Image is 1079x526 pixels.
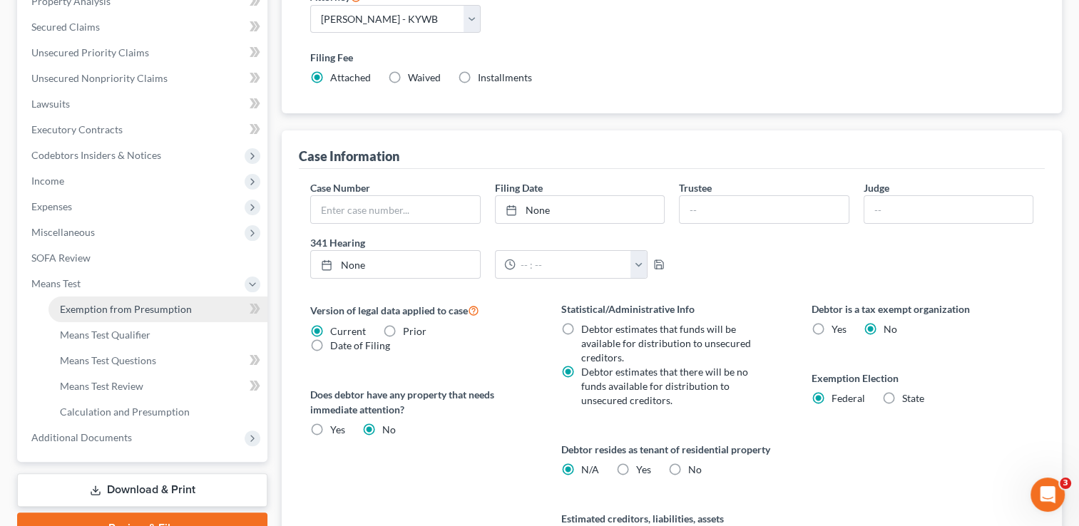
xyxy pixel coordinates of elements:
[581,323,751,363] span: Debtor estimates that funds will be available for distribution to unsecured creditors.
[20,66,267,91] a: Unsecured Nonpriority Claims
[680,196,848,223] input: --
[20,245,267,271] a: SOFA Review
[864,180,889,195] label: Judge
[403,325,426,337] span: Prior
[20,91,267,117] a: Lawsuits
[20,14,267,40] a: Secured Claims
[495,180,543,195] label: Filing Date
[31,46,149,58] span: Unsecured Priority Claims
[299,148,399,165] div: Case Information
[1060,478,1071,489] span: 3
[31,277,81,289] span: Means Test
[48,348,267,373] a: Means Test Questions
[31,72,168,84] span: Unsecured Nonpriority Claims
[310,387,532,417] label: Does debtor have any property that needs immediate attention?
[60,303,192,315] span: Exemption from Presumption
[832,323,847,335] span: Yes
[478,71,532,83] span: Installments
[561,301,783,316] label: Statistical/Administrative Info
[330,71,371,83] span: Attached
[311,196,479,223] input: Enter case number...
[408,71,441,83] span: Waived
[48,399,267,425] a: Calculation and Presumption
[303,235,672,250] label: 341 Hearing
[31,252,91,264] span: SOFA Review
[17,473,267,507] a: Download & Print
[679,180,712,195] label: Trustee
[48,296,267,322] a: Exemption from Presumption
[561,511,783,526] label: Estimated creditors, liabilities, assets
[31,123,123,135] span: Executory Contracts
[48,373,267,399] a: Means Test Review
[496,196,664,223] a: None
[60,380,143,392] span: Means Test Review
[330,339,390,351] span: Date of Filing
[60,406,190,418] span: Calculation and Presumption
[31,175,64,187] span: Income
[688,463,702,475] span: No
[561,442,783,457] label: Debtor resides as tenant of residential property
[31,98,70,110] span: Lawsuits
[31,431,132,443] span: Additional Documents
[884,323,897,335] span: No
[48,322,267,348] a: Means Test Qualifier
[832,392,865,404] span: Federal
[31,200,72,212] span: Expenses
[812,371,1033,386] label: Exemption Election
[330,423,345,435] span: Yes
[864,196,1033,223] input: --
[60,329,150,341] span: Means Test Qualifier
[31,21,100,33] span: Secured Claims
[310,301,532,319] label: Version of legal data applied to case
[581,463,599,475] span: N/A
[636,463,651,475] span: Yes
[382,423,396,435] span: No
[516,251,631,278] input: -- : --
[1031,478,1065,512] iframe: Intercom live chat
[581,366,748,406] span: Debtor estimates that there will be no funds available for distribution to unsecured creditors.
[20,117,267,143] a: Executory Contracts
[812,301,1033,316] label: Debtor is a tax exempt organization
[330,325,366,337] span: Current
[311,251,479,278] a: None
[60,354,156,366] span: Means Test Questions
[31,226,95,238] span: Miscellaneous
[902,392,924,404] span: State
[20,40,267,66] a: Unsecured Priority Claims
[310,180,370,195] label: Case Number
[310,50,1033,65] label: Filing Fee
[31,149,161,161] span: Codebtors Insiders & Notices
